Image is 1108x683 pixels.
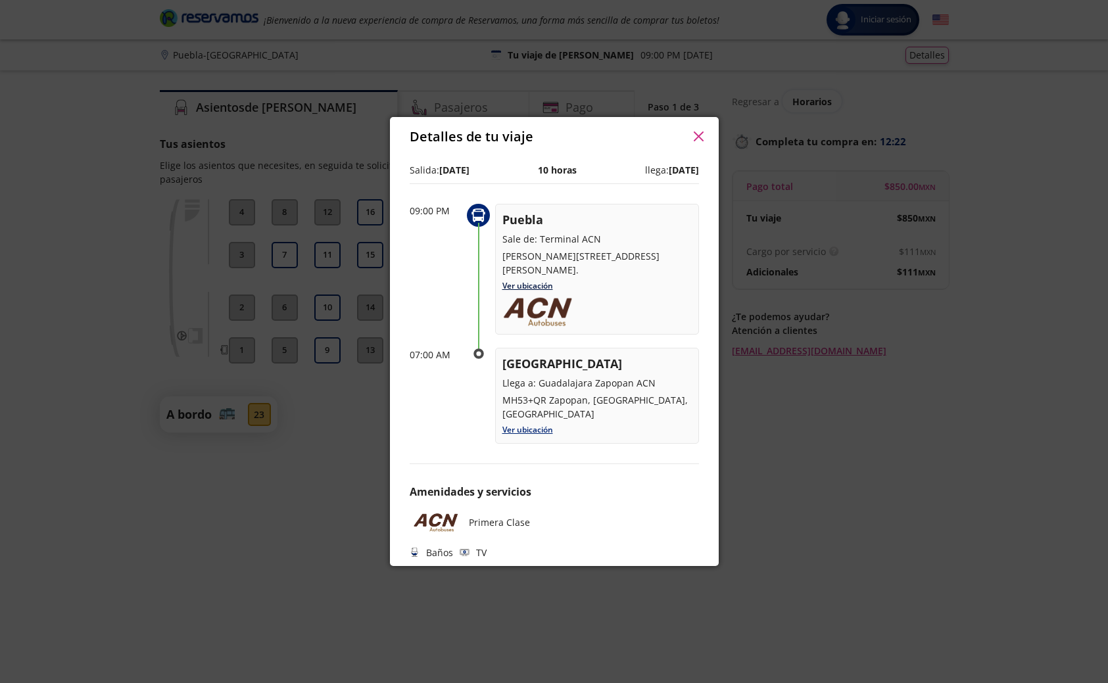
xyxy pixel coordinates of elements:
[502,355,692,373] p: [GEOGRAPHIC_DATA]
[410,513,462,532] img: ACN CONFORT CLASS
[410,348,462,362] p: 07:00 AM
[439,164,470,176] b: [DATE]
[469,515,530,529] p: Primera Clase
[502,280,553,291] a: Ver ubicación
[410,204,462,218] p: 09:00 PM
[538,163,577,177] p: 10 horas
[426,546,453,559] p: Baños
[410,127,533,147] p: Detalles de tu viaje
[410,484,699,500] p: Amenidades y servicios
[502,232,692,246] p: Sale de: Terminal ACN
[645,163,699,177] p: llega:
[669,164,699,176] b: [DATE]
[502,211,692,229] p: Puebla
[476,546,487,559] p: TV
[502,249,692,277] p: [PERSON_NAME][STREET_ADDRESS][PERSON_NAME].
[410,163,470,177] p: Salida:
[502,296,573,327] img: uploads_2F1578608151385-az9gqjqws8t-172a25c88b65a2891a7feb5602a74b01_2FLogo_V_Cafe.png
[502,393,692,421] p: MH53+QR Zapopan, [GEOGRAPHIC_DATA], [GEOGRAPHIC_DATA]
[502,376,692,390] p: Llega a: Guadalajara Zapopan ACN
[502,424,553,435] a: Ver ubicación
